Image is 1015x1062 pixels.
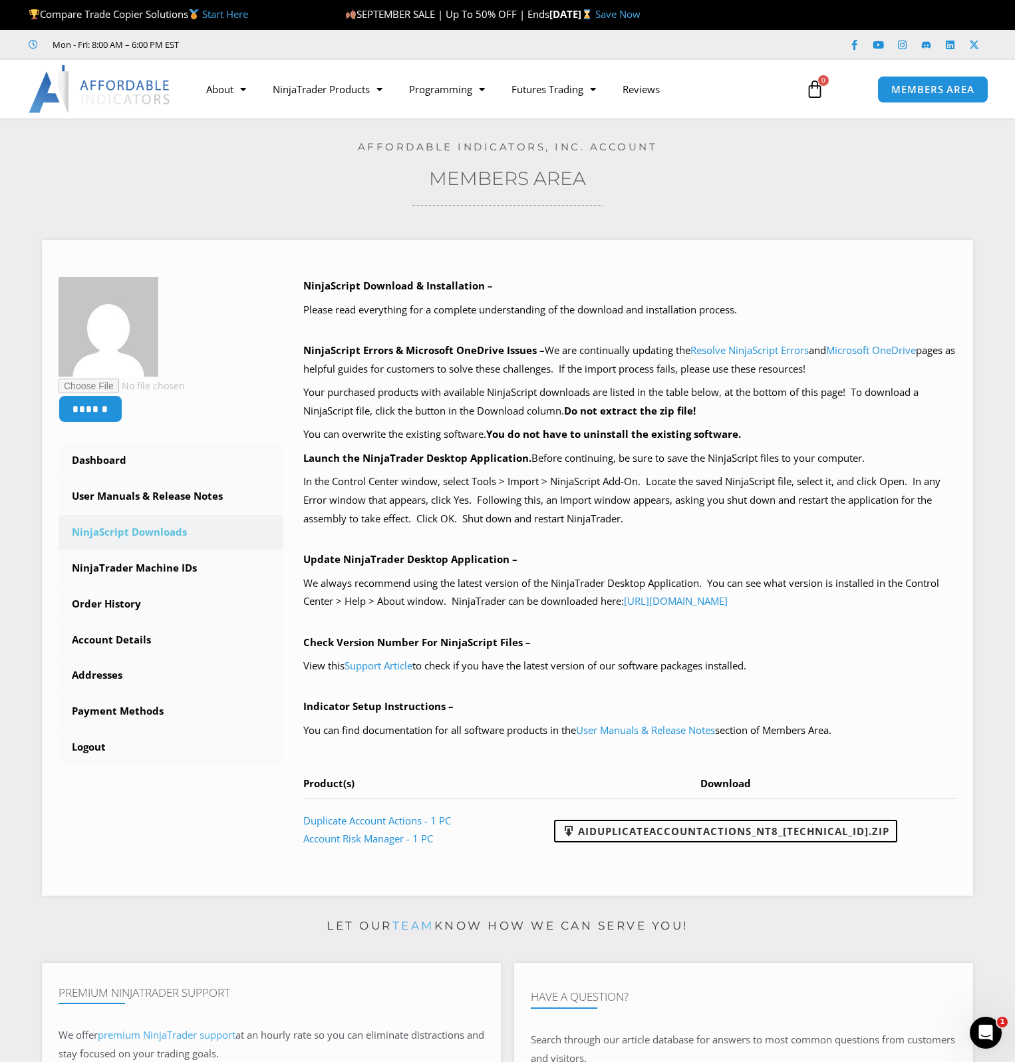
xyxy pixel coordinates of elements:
a: Logout [59,730,283,765]
strong: [DATE] [549,7,595,21]
b: You do not have to uninstall the existing software. [486,427,741,441]
nav: Account pages [59,443,283,765]
a: Affordable Indicators, Inc. Account [358,140,658,153]
span: at an hourly rate so you can eliminate distractions and stay focused on your trading goals. [59,1028,484,1060]
a: Duplicate Account Actions - 1 PC [303,814,451,827]
a: User Manuals & Release Notes [576,723,715,737]
a: team [392,919,434,932]
a: About [193,74,259,104]
p: In the Control Center window, select Tools > Import > NinjaScript Add-On. Locate the saved NinjaS... [303,472,957,528]
a: Account Details [59,623,283,657]
a: Account Risk Manager - 1 PC [303,832,433,845]
b: NinjaScript Download & Installation – [303,279,493,292]
p: Your purchased products with available NinjaScript downloads are listed in the table below, at th... [303,383,957,421]
a: NinjaScript Downloads [59,515,283,550]
a: User Manuals & Release Notes [59,479,283,514]
a: premium NinjaTrader support [98,1028,235,1041]
p: We are continually updating the and pages as helpful guides for customers to solve these challeng... [303,341,957,379]
a: Save Now [595,7,641,21]
img: 🏆 [29,9,39,19]
img: 2acd853db3e2dcc2b4942b83408f396a6b8d2ef639562a6f683f9e73f1b7ac63 [59,277,158,377]
span: 1 [997,1017,1008,1027]
a: Futures Trading [498,74,609,104]
a: Microsoft OneDrive [826,343,916,357]
b: Update NinjaTrader Desktop Application – [303,552,517,566]
a: [URL][DOMAIN_NAME] [624,594,728,608]
a: 0 [786,70,844,108]
img: 🍂 [346,9,356,19]
a: AIDuplicateAccountActions_NT8_[TECHNICAL_ID].zip [554,820,897,842]
b: NinjaScript Errors & Microsoft OneDrive Issues – [303,343,545,357]
a: NinjaTrader Products [259,74,396,104]
img: ⌛ [582,9,592,19]
p: Before continuing, be sure to save the NinjaScript files to your computer. [303,449,957,468]
b: Do not extract the zip file! [564,404,696,417]
a: NinjaTrader Machine IDs [59,551,283,586]
h4: Have A Question? [531,990,956,1003]
span: 0 [818,75,829,86]
span: MEMBERS AREA [891,85,974,94]
b: Launch the NinjaTrader Desktop Application. [303,451,531,464]
span: We offer [59,1028,98,1041]
a: Reviews [609,74,673,104]
a: Payment Methods [59,694,283,729]
nav: Menu [193,74,792,104]
a: Members Area [429,167,586,190]
img: LogoAI | Affordable Indicators – NinjaTrader [29,65,172,113]
a: Addresses [59,658,283,693]
p: We always recommend using the latest version of the NinjaTrader Desktop Application. You can see ... [303,574,957,612]
span: SEPTEMBER SALE | Up To 50% OFF | Ends [345,7,549,21]
a: Programming [396,74,498,104]
p: Let our know how we can serve you! [42,916,973,937]
img: 🥇 [189,9,199,19]
a: Order History [59,587,283,621]
span: Product(s) [303,777,355,790]
span: Compare Trade Copier Solutions [29,7,248,21]
p: View this to check if you have the latest version of our software packages installed. [303,657,957,675]
b: Indicator Setup Instructions – [303,699,454,713]
p: You can find documentation for all software products in the section of Members Area. [303,721,957,740]
iframe: Customer reviews powered by Trustpilot [198,38,397,51]
p: You can overwrite the existing software. [303,425,957,444]
a: MEMBERS AREA [877,76,988,103]
span: Mon - Fri: 8:00 AM – 6:00 PM EST [49,37,179,53]
a: Dashboard [59,443,283,478]
a: Resolve NinjaScript Errors [690,343,809,357]
p: Please read everything for a complete understanding of the download and installation process. [303,301,957,319]
iframe: Intercom live chat [970,1017,1002,1049]
span: Download [700,777,751,790]
a: Start Here [202,7,248,21]
h4: Premium NinjaTrader Support [59,986,484,999]
b: Check Version Number For NinjaScript Files – [303,635,531,649]
a: Support Article [345,659,412,672]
